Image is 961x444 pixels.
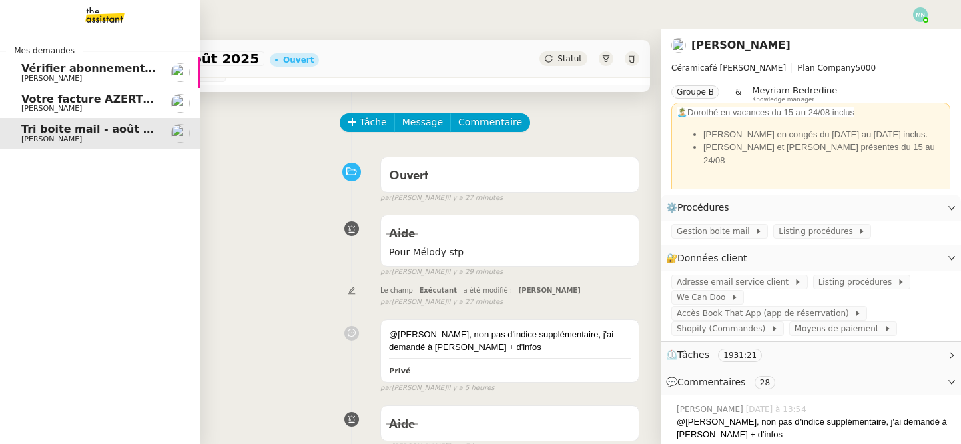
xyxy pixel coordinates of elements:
button: Tâche [340,113,395,132]
button: Commentaire [450,113,530,132]
b: Privé [389,367,410,375]
span: Mes demandes [6,44,83,57]
span: Aide [389,228,415,240]
span: Listing procédures [818,275,897,289]
span: Meyriam Bedredine [752,85,837,95]
span: Votre facture AZERTY EXPERTISE COMPTABLE est en retard de 14 jours [21,93,449,105]
img: users%2FW7e7b233WjXBv8y9FJp8PJv22Cs1%2Favatar%2F21b3669d-5595-472e-a0ea-de11407c45ae [171,63,190,82]
div: 💬Commentaires 28 [661,369,961,395]
span: Gestion boite mail [677,225,755,238]
span: [PERSON_NAME] [21,135,82,143]
span: Statut [557,54,582,63]
span: 🏝️Dorothé en vacances du 15 au 24/08 inclus [677,107,854,117]
span: [PERSON_NAME] [677,403,746,415]
span: il y a 29 minutes [447,267,503,278]
span: Ouvert [389,170,428,182]
span: a été modifié : [464,287,513,294]
span: par [380,267,392,278]
div: ⏲️Tâches 1931:21 [661,342,961,368]
span: Knowledge manager [752,96,814,103]
span: Message [402,115,443,130]
span: Le champ [380,287,413,294]
span: ⚙️ [666,200,735,215]
span: par [380,193,392,204]
li: [PERSON_NAME] en congés du [DATE] au [DATE] inclus. [703,128,945,141]
span: [PERSON_NAME] [21,74,82,83]
span: 5000 [856,63,876,73]
span: Procédures [677,202,729,213]
img: users%2F9mvJqJUvllffspLsQzytnd0Nt4c2%2Favatar%2F82da88e3-d90d-4e39-b37d-dcb7941179ae [671,38,686,53]
button: Message [394,113,451,132]
a: [PERSON_NAME] [691,39,791,51]
div: Ouvert [283,56,314,64]
img: svg [913,7,928,22]
span: Vérifier abonnements EDF et créer tableau consommation [21,62,371,75]
span: Données client [677,253,747,263]
span: Shopify (Commandes) [677,322,771,335]
span: Tâche [360,115,387,130]
span: il y a 5 heures [447,383,495,394]
img: users%2FrxcTinYCQST3nt3eRyMgQ024e422%2Favatar%2Fa0327058c7192f72952294e6843542370f7921c3.jpg [171,94,190,113]
span: Aide [389,419,415,431]
span: [PERSON_NAME] [519,287,581,294]
span: Tri boite mail - août 2025 [21,123,173,135]
small: [PERSON_NAME] [380,193,503,204]
span: Adresse email service client [677,275,794,289]
span: Listing procédures [779,225,858,238]
li: [PERSON_NAME] et [PERSON_NAME] présentes du 15 au 24/08 [703,141,945,167]
span: 💬 [666,377,781,387]
span: [DATE] à 13:54 [746,403,809,415]
div: ⚙️Procédures [661,195,961,221]
span: par [380,297,392,308]
span: [PERSON_NAME] [21,104,82,113]
small: [PERSON_NAME] [380,383,494,394]
span: Accès Book That App (app de réserrvation) [677,307,854,320]
span: Plan Company [797,63,855,73]
span: Commentaire [458,115,522,130]
span: We Can Doo [677,291,731,304]
span: Moyens de paiement [795,322,884,335]
nz-tag: 1931:21 [718,349,762,362]
small: [PERSON_NAME] [380,267,503,278]
div: @[PERSON_NAME], non pas d'indice supplémentaire, j'ai demandé à [PERSON_NAME] + d'infos [389,328,631,354]
span: Tâches [677,349,709,360]
span: Céramicafé [PERSON_NAME] [671,63,786,73]
span: 🔐 [666,251,753,266]
img: users%2F9mvJqJUvllffspLsQzytnd0Nt4c2%2Favatar%2F82da88e3-d90d-4e39-b37d-dcb7941179ae [171,124,190,143]
span: Exécutant [419,287,457,294]
span: Pour Mélody stp [389,245,631,260]
nz-tag: 28 [755,376,775,389]
span: Commentaires [677,377,745,387]
small: [PERSON_NAME] [380,297,503,308]
span: il y a 27 minutes [447,193,503,204]
span: ⏲️ [666,349,773,360]
nz-tag: Groupe B [671,85,719,99]
span: & [735,85,741,103]
div: Adresse share : - [677,189,945,241]
app-user-label: Knowledge manager [752,85,837,103]
span: il y a 27 minutes [447,297,503,308]
span: par [380,383,392,394]
div: 🔐Données client [661,245,961,271]
div: @[PERSON_NAME], non pas d'indice supplémentaire, j'ai demandé à [PERSON_NAME] + d'infos [677,415,950,441]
